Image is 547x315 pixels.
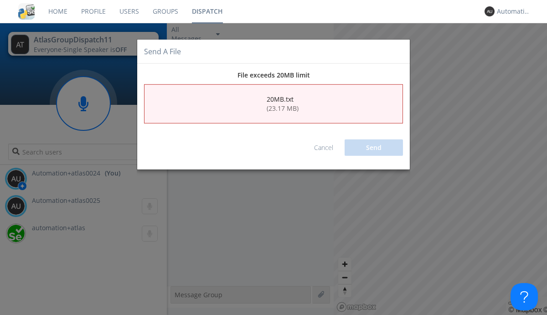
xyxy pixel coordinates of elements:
[237,71,310,79] b: File exceeds 20MB limit
[144,46,181,57] h4: Send a file
[497,7,531,16] div: Automation+atlas0024
[18,3,35,20] img: cddb5a64eb264b2086981ab96f4c1ba7
[485,6,495,16] img: 373638.png
[345,139,403,156] button: Send
[267,104,299,113] div: ( 23.17 MB )
[314,143,333,152] a: Cancel
[267,95,299,104] div: 20MB.txt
